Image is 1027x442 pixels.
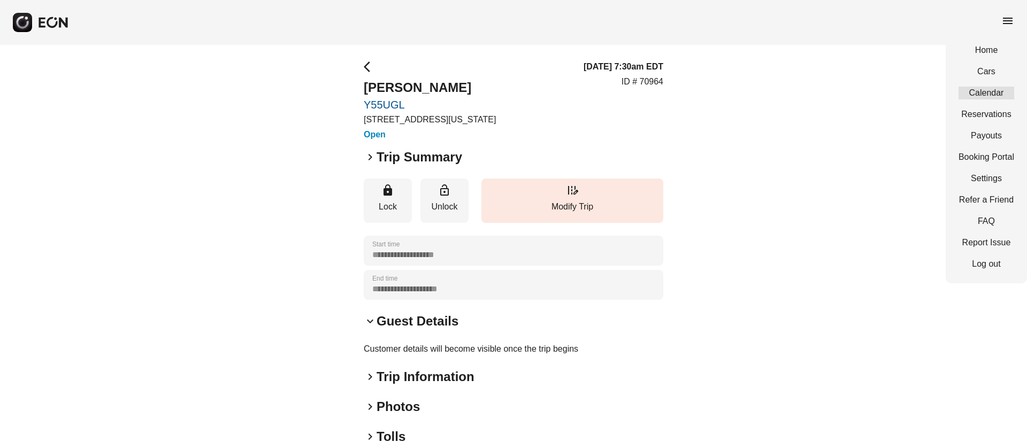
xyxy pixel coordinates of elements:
[959,44,1014,57] a: Home
[959,193,1014,206] a: Refer a Friend
[364,370,377,383] span: keyboard_arrow_right
[487,200,658,213] p: Modify Trip
[481,179,663,223] button: Modify Trip
[377,368,474,385] h2: Trip Information
[377,313,458,330] h2: Guest Details
[369,200,407,213] p: Lock
[364,113,496,126] p: [STREET_ADDRESS][US_STATE]
[959,151,1014,164] a: Booking Portal
[364,400,377,413] span: keyboard_arrow_right
[364,179,412,223] button: Lock
[420,179,469,223] button: Unlock
[959,172,1014,185] a: Settings
[364,98,496,111] a: Y55UGL
[959,236,1014,249] a: Report Issue
[959,258,1014,270] a: Log out
[622,75,663,88] p: ID # 70964
[959,129,1014,142] a: Payouts
[381,184,394,197] span: lock
[364,60,377,73] span: arrow_back_ios
[959,215,1014,228] a: FAQ
[584,60,663,73] h3: [DATE] 7:30am EDT
[364,151,377,164] span: keyboard_arrow_right
[438,184,451,197] span: lock_open
[959,87,1014,99] a: Calendar
[1001,14,1014,27] span: menu
[377,149,462,166] h2: Trip Summary
[426,200,463,213] p: Unlock
[377,398,420,415] h2: Photos
[566,184,579,197] span: edit_road
[364,79,496,96] h2: [PERSON_NAME]
[364,315,377,328] span: keyboard_arrow_down
[364,128,496,141] h3: Open
[364,343,663,355] p: Customer details will become visible once the trip begins
[959,108,1014,121] a: Reservations
[959,65,1014,78] a: Cars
